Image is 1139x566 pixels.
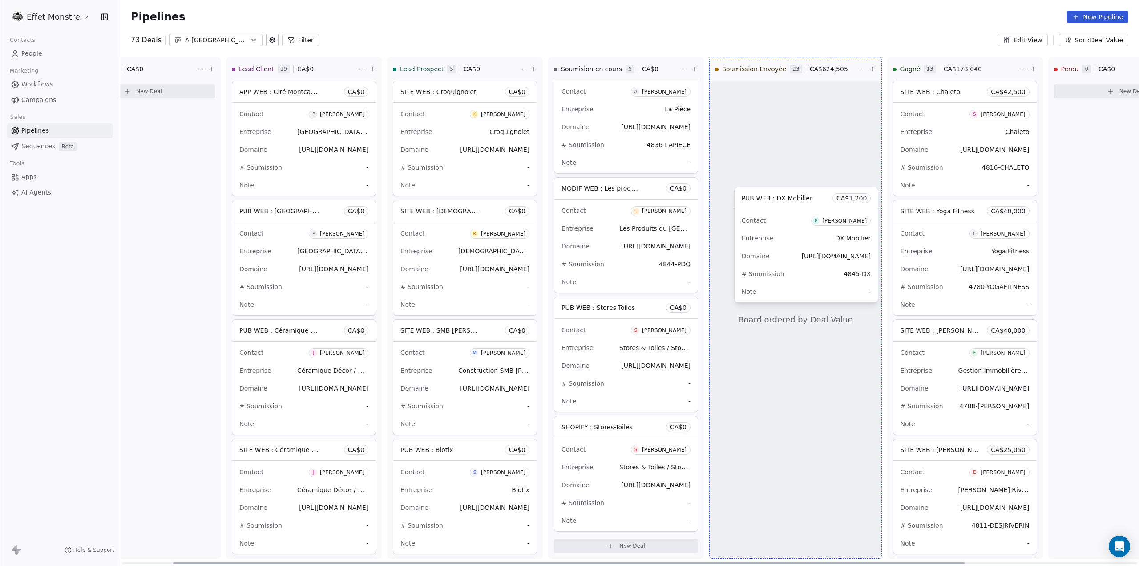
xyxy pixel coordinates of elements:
button: Filter [282,34,319,46]
div: S [973,111,976,118]
span: # Soumission [239,403,282,410]
a: AI Agents [7,185,113,200]
div: S [634,446,637,453]
span: SITE WEB : [PERSON_NAME] Riverin [901,445,1012,454]
span: [DEMOGRAPHIC_DATA] [PERSON_NAME] [458,247,583,255]
span: 4836-LAPIECE [647,141,691,148]
span: Contact [239,349,263,356]
span: Stores & Toiles / Storimage [619,343,703,352]
span: Contact [239,110,263,118]
div: PUB WEB : Céramique DécorCA$0ContactJ[PERSON_NAME]EntrepriseCéramique Décor / Ramacieri Soligo / ... [232,319,376,435]
span: Céramique Décor / Ramacieri Soligo / Rubi [297,366,430,375]
span: SHOPIFY : Stores-Toiles [561,423,633,431]
span: Domaine [239,146,267,153]
span: CA$ 0 [348,87,364,96]
span: Note [742,288,756,295]
span: CA$ 0 [509,87,525,96]
span: Contact [400,468,424,476]
div: S [473,469,476,476]
div: S [634,327,637,334]
span: 23 [790,65,802,73]
span: Campaigns [21,95,56,105]
span: Entreprise [400,486,432,493]
div: M [473,350,477,357]
div: [PERSON_NAME] [981,469,1025,476]
span: AI Agents [21,188,51,197]
span: Note [901,420,915,428]
span: Soumision en cours [561,65,622,73]
span: Contact [901,230,925,237]
span: Note [239,540,254,547]
div: Soumision en cours6CA$0 [554,57,679,81]
div: PUB WEB : Stores-ToilesCA$0ContactS[PERSON_NAME]EntrepriseStores & Toiles / StorimageDomaine[URL]... [554,297,698,412]
span: # Soumission [239,283,282,290]
div: [PERSON_NAME] [320,231,364,237]
span: Apps [21,172,37,182]
span: CA$ 0 [348,326,364,335]
span: Domaine [742,252,770,260]
span: Domaine [400,385,428,392]
span: Entreprise [901,128,933,135]
span: SITE WEB : Céramique Décor [239,445,330,454]
img: 97485486_3081046785289558_2010905861240651776_n.png [12,12,23,22]
div: Lead Prospect5CA$0 [393,57,517,81]
span: Contact [742,217,766,224]
div: [PERSON_NAME] [481,469,525,476]
span: Contact [561,326,586,334]
div: [PERSON_NAME] [320,111,364,118]
div: K [473,111,477,118]
span: Domaine [901,385,929,392]
span: Note [561,398,576,405]
span: SITE WEB : SMB [PERSON_NAME] [400,326,504,334]
span: Les Produits du [GEOGRAPHIC_DATA] [619,224,734,232]
span: [URL][DOMAIN_NAME] [460,385,529,392]
span: Entreprise [901,248,933,255]
span: Note [561,278,576,285]
div: APP WEB : Cité Montcalm Gestion FinancièreCA$0ContactP[PERSON_NAME]Entreprise[GEOGRAPHIC_DATA] Ge... [232,81,376,196]
span: 0 [1082,65,1091,73]
span: 4811-DESJRIVERIN [972,522,1030,529]
span: 4844-PDQ [659,261,691,268]
div: [PERSON_NAME] [642,89,687,95]
span: Contact [239,468,263,476]
span: - [688,397,691,406]
span: Domaine [239,504,267,511]
span: DX Mobilier [835,235,871,242]
span: Note [400,301,415,308]
span: PUB WEB : [GEOGRAPHIC_DATA] Gestion Financière [239,207,400,215]
span: CA$ 42,500 [991,87,1025,96]
span: - [366,419,368,428]
span: Entreprise [239,248,271,255]
span: Domaine [901,146,929,153]
span: [URL][DOMAIN_NAME] [621,362,691,369]
span: 13 [924,65,936,73]
span: [URL][DOMAIN_NAME] [621,481,691,489]
span: Domaine [561,481,590,489]
span: - [688,516,691,525]
span: Domaine [901,265,929,273]
span: PUB WEB : Céramique Décor [239,326,329,334]
span: Yoga Fitness [991,248,1030,255]
span: 4816-CHALETO [982,164,1030,171]
div: SITE WEB : SMB [PERSON_NAME]CA$0ContactM[PERSON_NAME]EntrepriseConstruction SMB [PERSON_NAME] inc... [393,319,537,435]
span: Entreprise [901,486,933,493]
div: A [634,88,637,95]
span: Domaine [400,146,428,153]
span: Céramique Décor / Ramacieri Soligo / Rubi [297,485,430,494]
span: - [868,287,871,296]
span: # Soumission [901,403,943,410]
span: Entreprise [561,225,594,232]
div: MODIF WEB : Les produits du [GEOGRAPHIC_DATA]CA$0ContactL[PERSON_NAME]EntrepriseLes Produits du [... [554,177,698,293]
span: Entreprise [239,367,271,374]
span: Contact [901,110,925,118]
span: CA$ 40,000 [991,326,1025,335]
div: SITE WEB : ChaletoCA$42,500ContactS[PERSON_NAME]EntrepriseChaletoDomaine[URL][DOMAIN_NAME]# Soumi... [893,81,1037,196]
span: - [527,163,529,172]
span: CA$ 0 [670,423,687,432]
span: Entreprise [400,128,432,135]
a: SequencesBeta [7,139,113,154]
span: [URL][DOMAIN_NAME] [802,252,871,260]
span: Gagné [900,65,921,73]
span: Construction SMB [PERSON_NAME] inc. [458,366,580,375]
span: [GEOGRAPHIC_DATA] Gestion Financière [297,247,422,255]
